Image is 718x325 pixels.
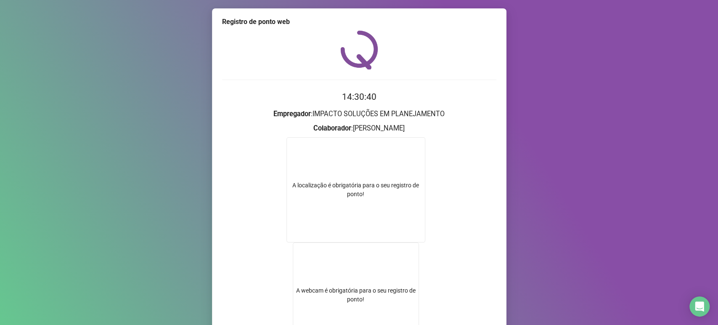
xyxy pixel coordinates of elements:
div: Registro de ponto web [222,17,496,27]
h3: : IMPACTO SOLUÇÕES EM PLANEJAMENTO [222,109,496,120]
strong: Colaborador [313,124,351,132]
time: 14:30:40 [342,92,376,102]
img: QRPoint [340,30,378,69]
strong: Empregador [273,110,311,118]
h3: : [PERSON_NAME] [222,123,496,134]
div: Open Intercom Messenger [689,296,710,317]
div: A localização é obrigatória para o seu registro de ponto! [287,181,425,199]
